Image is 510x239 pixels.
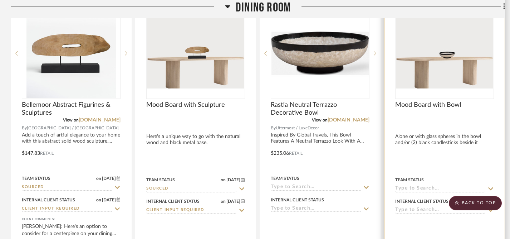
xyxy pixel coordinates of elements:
div: Internal Client Status [146,198,200,205]
span: on [221,199,226,204]
div: Team Status [271,175,299,182]
div: [PERSON_NAME]: Here's an option to consider for a centerpiece on your dining table. Let me know y... [22,223,121,237]
input: Type to Search… [271,206,361,212]
img: Bellemoor Abstract Figurines & Sculptures [26,9,116,98]
span: [DATE] [226,177,241,182]
span: [GEOGRAPHIC_DATA] / [GEOGRAPHIC_DATA] [27,125,119,132]
span: on [96,176,101,181]
div: 0 [147,8,245,99]
span: Rastia Neutral Terrazzo Decorative Bowl [271,101,369,117]
span: Mood Board with Sculpture [146,101,225,109]
span: View on [312,118,328,122]
span: on [221,178,226,182]
div: Team Status [146,177,175,183]
a: [DOMAIN_NAME] [79,118,121,123]
span: Uttermost / LuxeDecor [276,125,319,132]
input: Type to Search… [395,207,485,214]
div: Internal Client Status [395,198,448,205]
span: [DATE] [101,197,117,202]
input: Type to Search… [22,206,112,212]
a: [DOMAIN_NAME] [328,118,369,123]
div: Internal Client Status [22,197,75,203]
div: 0 [22,8,120,99]
div: Team Status [22,175,50,182]
input: Type to Search… [22,184,112,191]
span: [DATE] [101,176,117,181]
input: Type to Search… [146,186,236,192]
span: on [96,198,101,202]
span: View on [63,118,79,122]
span: Mood Board with Bowl [395,101,461,109]
span: By [22,125,27,132]
div: Internal Client Status [271,197,324,203]
span: By [271,125,276,132]
img: Rastia Neutral Terrazzo Decorative Bowl [271,17,369,90]
span: [DATE] [226,199,241,204]
img: Mood Board with Bowl [396,18,493,89]
img: Mood Board with Sculpture [147,18,244,89]
input: Type to Search… [146,207,236,214]
input: Type to Search… [395,186,485,192]
scroll-to-top-button: BACK TO TOP [449,196,502,210]
input: Type to Search… [271,184,361,191]
div: Team Status [395,177,424,183]
span: Bellemoor Abstract Figurines & Sculptures [22,101,121,117]
div: 0 [396,8,494,99]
